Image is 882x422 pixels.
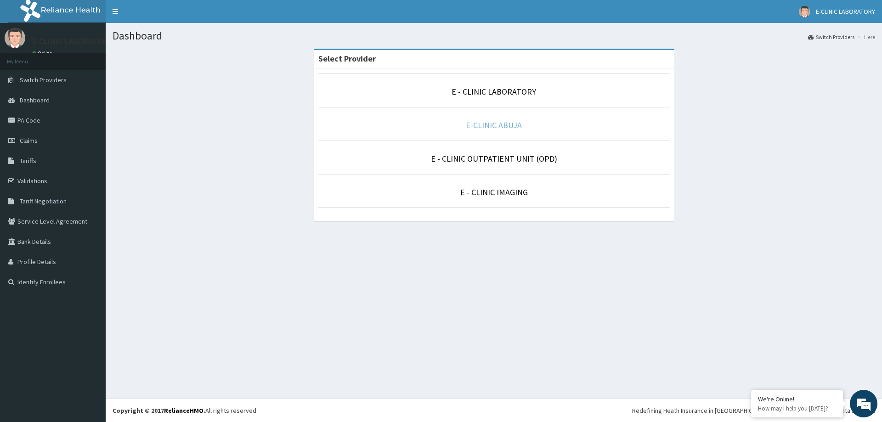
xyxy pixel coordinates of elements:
div: We're Online! [758,395,836,403]
div: Redefining Heath Insurance in [GEOGRAPHIC_DATA] using Telemedicine and Data Science! [632,406,875,415]
a: RelianceHMO [164,406,204,415]
span: Dashboard [20,96,50,104]
span: E-CLINIC LABORATORY [816,7,875,16]
span: Claims [20,136,38,145]
a: Switch Providers [808,33,854,41]
strong: Copyright © 2017 . [113,406,205,415]
a: E - CLINIC LABORATORY [452,86,536,97]
img: User Image [799,6,810,17]
footer: All rights reserved. [106,399,882,422]
img: User Image [5,28,25,48]
a: E - CLINIC OUTPATIENT UNIT (OPD) [431,153,557,164]
p: How may I help you today? [758,405,836,412]
span: Tariffs [20,157,36,165]
span: Switch Providers [20,76,67,84]
span: Tariff Negotiation [20,197,67,205]
p: E-CLINIC LABORATORY [32,37,112,45]
a: E-CLINIC ABUJA [466,120,522,130]
strong: Select Provider [318,53,376,64]
li: Here [855,33,875,41]
a: Online [32,50,54,56]
h1: Dashboard [113,30,875,42]
a: E - CLINIC IMAGING [460,187,528,197]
